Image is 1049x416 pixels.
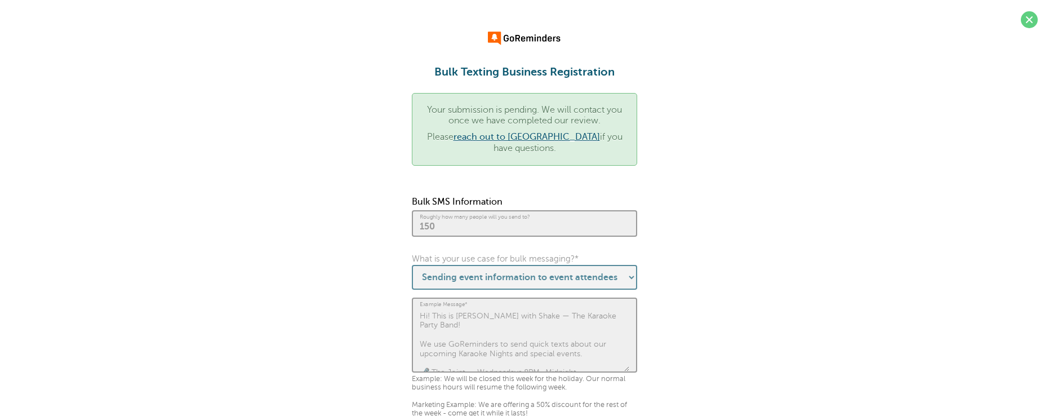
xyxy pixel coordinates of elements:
label: Example Message* [420,301,468,308]
p: Bulk SMS Information [412,197,637,207]
label: What is your use case for bulk messaging?* [412,254,579,263]
textarea: Hi! This is [PERSON_NAME] with Shake — The Karaoke Party Band! We use GoReminders to send quick t... [420,302,629,371]
p: Please if you have questions. [424,132,625,153]
p: Your submission is pending. We will contact you once we have completed our review. [424,105,625,126]
a: reach out to [GEOGRAPHIC_DATA] [454,132,600,142]
label: Roughly how many people will you send to? [420,214,530,220]
h1: Bulk Texting Business Registration [11,65,1038,79]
